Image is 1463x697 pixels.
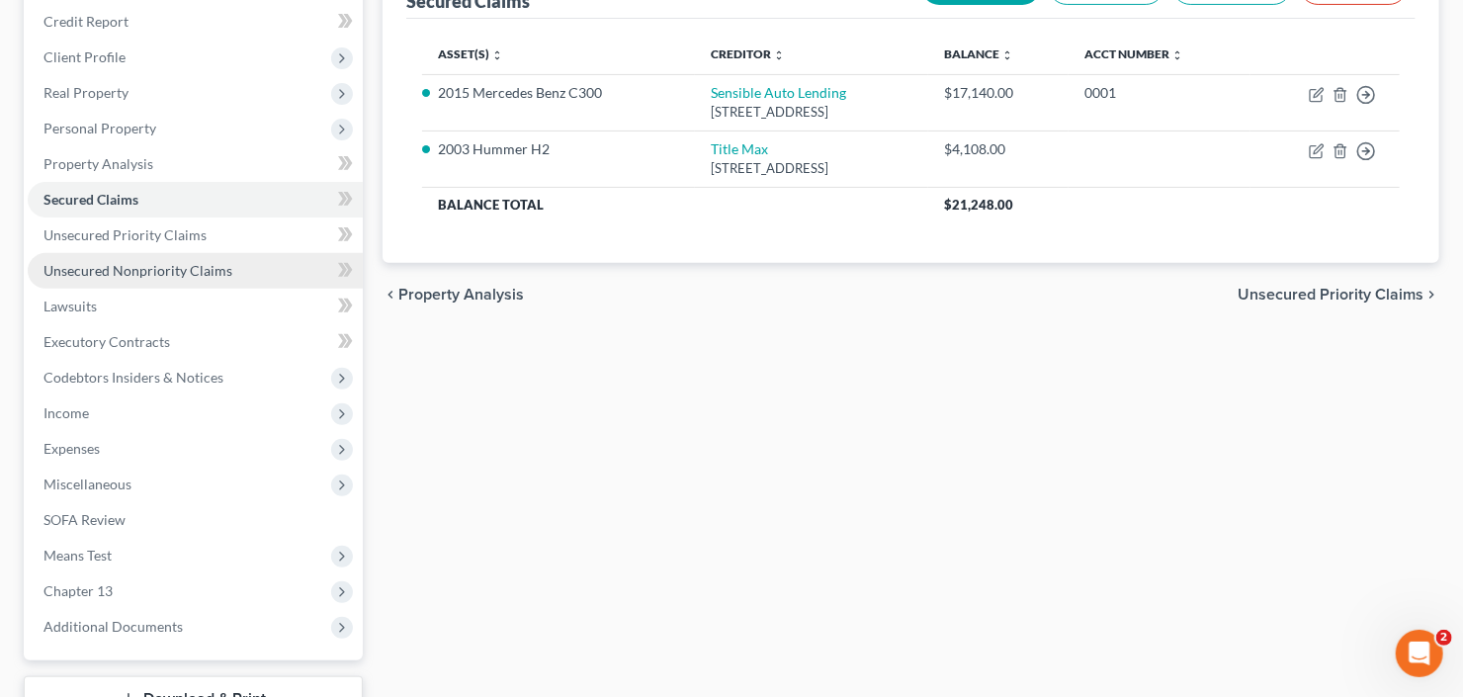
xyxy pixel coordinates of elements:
span: Lawsuits [43,298,97,314]
span: 2 [1436,630,1452,646]
span: Unsecured Nonpriority Claims [43,262,232,279]
i: unfold_more [773,49,785,61]
a: Property Analysis [28,146,363,182]
div: $4,108.00 [944,139,1053,159]
i: chevron_left [383,287,398,303]
i: unfold_more [1001,49,1013,61]
i: unfold_more [1171,49,1183,61]
a: Balance unfold_more [944,46,1013,61]
a: Secured Claims [28,182,363,218]
span: Client Profile [43,48,126,65]
span: Credit Report [43,13,129,30]
span: Personal Property [43,120,156,136]
a: Asset(s) unfold_more [438,46,503,61]
div: [STREET_ADDRESS] [711,103,912,122]
a: Executory Contracts [28,324,363,360]
span: Miscellaneous [43,476,131,492]
a: Creditor unfold_more [711,46,785,61]
span: Expenses [43,440,100,457]
div: $17,140.00 [944,83,1053,103]
iframe: Intercom live chat [1396,630,1443,677]
div: 0001 [1084,83,1235,103]
a: Lawsuits [28,289,363,324]
a: Unsecured Priority Claims [28,218,363,253]
span: Secured Claims [43,191,138,208]
span: Unsecured Priority Claims [43,226,207,243]
a: Unsecured Nonpriority Claims [28,253,363,289]
span: Real Property [43,84,129,101]
i: unfold_more [491,49,503,61]
span: Property Analysis [398,287,524,303]
i: chevron_right [1423,287,1439,303]
span: Additional Documents [43,618,183,635]
span: Unsecured Priority Claims [1238,287,1423,303]
span: Property Analysis [43,155,153,172]
li: 2015 Mercedes Benz C300 [438,83,679,103]
th: Balance Total [422,187,928,222]
a: Title Max [711,140,768,157]
span: Income [43,404,89,421]
span: Executory Contracts [43,333,170,350]
a: Sensible Auto Lending [711,84,846,101]
li: 2003 Hummer H2 [438,139,679,159]
a: SOFA Review [28,502,363,538]
span: Means Test [43,547,112,564]
a: Credit Report [28,4,363,40]
button: Unsecured Priority Claims chevron_right [1238,287,1439,303]
span: Chapter 13 [43,582,113,599]
button: chevron_left Property Analysis [383,287,524,303]
span: Codebtors Insiders & Notices [43,369,223,386]
span: $21,248.00 [944,197,1013,213]
span: SOFA Review [43,511,126,528]
a: Acct Number unfold_more [1084,46,1183,61]
div: [STREET_ADDRESS] [711,159,912,178]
